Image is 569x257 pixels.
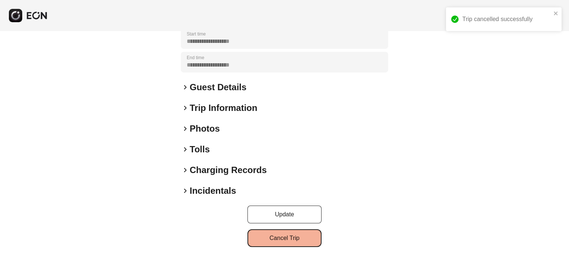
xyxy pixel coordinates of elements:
span: keyboard_arrow_right [181,186,190,195]
h2: Guest Details [190,81,246,93]
span: keyboard_arrow_right [181,83,190,92]
button: close [553,10,559,16]
h2: Trip Information [190,102,257,114]
span: keyboard_arrow_right [181,104,190,112]
h2: Charging Records [190,164,267,176]
span: keyboard_arrow_right [181,145,190,154]
span: keyboard_arrow_right [181,166,190,175]
button: Update [247,206,322,223]
div: Trip cancelled successfully [462,15,551,24]
button: Cancel Trip [247,229,322,247]
h2: Tolls [190,143,210,155]
span: keyboard_arrow_right [181,124,190,133]
h2: Photos [190,123,220,135]
h2: Incidentals [190,185,236,197]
